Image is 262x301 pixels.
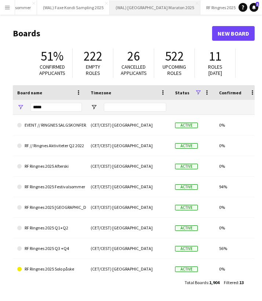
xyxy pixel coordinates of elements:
[17,115,82,135] a: EVENT // RINGNES SALGSKONFERANSE
[84,48,102,64] span: 222
[175,225,198,231] span: Active
[86,115,171,135] div: (CET/CEST) [GEOGRAPHIC_DATA]
[86,259,171,279] div: (CET/CEST) [GEOGRAPHIC_DATA]
[13,28,212,39] h1: Boards
[17,259,82,279] a: RF Ringnes 2025 Solo påske
[185,280,208,285] span: Total Boards
[224,275,244,290] div: :
[250,3,258,12] a: 1
[17,197,82,218] a: RF Ringnes 2025 [GEOGRAPHIC_DATA] on-tour
[17,104,24,110] button: Open Filter Menu
[215,156,260,176] div: 0%
[185,275,219,290] div: :
[86,64,100,76] span: Empty roles
[215,197,260,217] div: 0%
[209,280,219,285] span: 1,904
[17,90,42,95] span: Board name
[37,0,110,15] button: (WAL) Faxe Kondi Sampling 2025
[86,177,171,197] div: (CET/CEST) [GEOGRAPHIC_DATA]
[215,135,260,156] div: 0%
[121,64,147,76] span: Cancelled applicants
[215,115,260,135] div: 0%
[17,135,82,156] a: RF // Ringnes Aktiviteter Q2 2022
[104,103,166,112] input: Timezone Filter Input
[209,48,221,64] span: 11
[30,103,82,112] input: Board name Filter Input
[86,218,171,238] div: (CET/CEST) [GEOGRAPHIC_DATA]
[175,90,189,95] span: Status
[86,238,171,258] div: (CET/CEST) [GEOGRAPHIC_DATA]
[110,0,200,15] button: (WAL) [GEOGRAPHIC_DATA] Maraton 2025
[224,280,238,285] span: Filtered
[165,48,184,64] span: 522
[208,64,222,76] span: Roles [DATE]
[215,259,260,279] div: 0%
[86,156,171,176] div: (CET/CEST) [GEOGRAPHIC_DATA]
[91,90,111,95] span: Timezone
[175,266,198,272] span: Active
[215,218,260,238] div: 0%
[212,26,255,41] a: New Board
[41,48,63,64] span: 51%
[219,90,241,95] span: Confirmed
[163,64,186,76] span: Upcoming roles
[256,2,259,7] span: 1
[175,143,198,149] span: Active
[127,48,140,64] span: 26
[175,164,198,169] span: Active
[17,156,82,177] a: RF Ringnes 2025 Afterski
[86,135,171,156] div: (CET/CEST) [GEOGRAPHIC_DATA]
[239,280,244,285] span: 13
[175,184,198,190] span: Active
[175,205,198,210] span: Active
[175,246,198,251] span: Active
[175,123,198,128] span: Active
[39,64,65,76] span: Confirmed applicants
[17,218,82,238] a: RF Ringnes 2025 Q1+Q2
[91,104,97,110] button: Open Filter Menu
[17,238,82,259] a: RF Ringnes 2025 Q3 +Q4
[86,197,171,217] div: (CET/CEST) [GEOGRAPHIC_DATA]
[215,238,260,258] div: 56%
[17,177,82,197] a: RF Ringnes 2025 Festivalsommer
[215,177,260,197] div: 94%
